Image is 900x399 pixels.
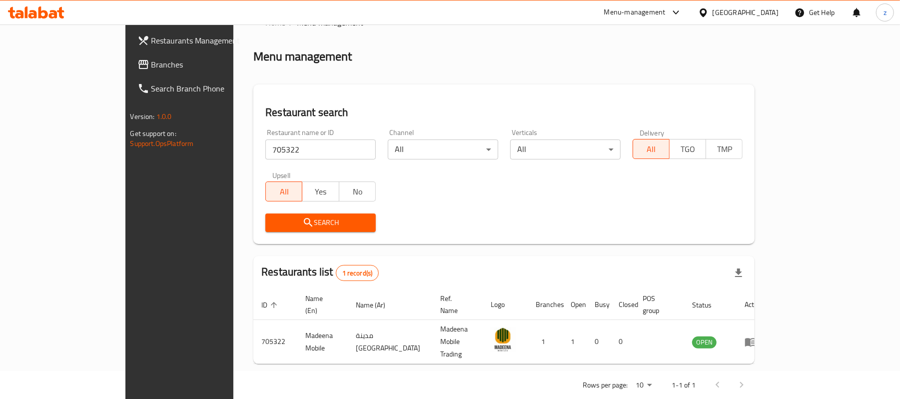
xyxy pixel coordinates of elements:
li: / [289,16,293,28]
label: Delivery [640,129,665,136]
img: Madeena Mobile [491,327,516,352]
td: Madeena Mobile [297,320,348,364]
th: Open [563,289,587,320]
button: No [339,181,376,201]
td: 1 [528,320,563,364]
h2: Restaurant search [265,105,743,120]
button: TMP [706,139,743,159]
span: TGO [674,142,702,156]
div: Rows per page: [632,378,656,393]
th: Closed [611,289,635,320]
span: All [637,142,666,156]
span: Branches [151,58,268,70]
input: Search for restaurant name or ID.. [265,139,376,159]
span: No [343,184,372,199]
div: Menu [745,336,763,348]
td: 0 [611,320,635,364]
span: OPEN [692,336,717,348]
td: مدينة [GEOGRAPHIC_DATA] [348,320,432,364]
div: Total records count [336,265,379,281]
span: POS group [643,292,672,316]
span: Menu management [297,16,363,28]
th: Busy [587,289,611,320]
a: Restaurants Management [129,28,276,52]
span: TMP [710,142,739,156]
button: Search [265,213,376,232]
td: Madeena Mobile Trading [432,320,483,364]
td: 1 [563,320,587,364]
a: Support.OpsPlatform [130,137,194,150]
button: Yes [302,181,339,201]
span: Get support on: [130,127,176,140]
div: Export file [727,261,751,285]
span: Ref. Name [440,292,471,316]
span: Version: [130,110,155,123]
td: 0 [587,320,611,364]
label: Upsell [272,171,291,178]
span: Yes [306,184,335,199]
a: Search Branch Phone [129,76,276,100]
th: Logo [483,289,528,320]
a: Branches [129,52,276,76]
div: [GEOGRAPHIC_DATA] [713,7,779,18]
div: All [510,139,621,159]
h2: Menu management [253,48,352,64]
div: All [388,139,498,159]
h2: Restaurants list [261,264,379,281]
button: TGO [669,139,706,159]
span: ID [261,299,280,311]
button: All [265,181,302,201]
th: Action [737,289,771,320]
p: 1-1 of 1 [672,379,696,391]
span: Restaurants Management [151,34,268,46]
span: Name (Ar) [356,299,398,311]
span: Search Branch Phone [151,82,268,94]
span: Name (En) [305,292,336,316]
th: Branches [528,289,563,320]
span: z [884,7,887,18]
div: Menu-management [604,6,666,18]
table: enhanced table [253,289,771,364]
span: 1.0.0 [156,110,172,123]
span: Status [692,299,725,311]
p: Rows per page: [583,379,628,391]
span: All [270,184,298,199]
span: Search [273,216,368,229]
button: All [633,139,670,159]
span: 1 record(s) [336,268,379,278]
